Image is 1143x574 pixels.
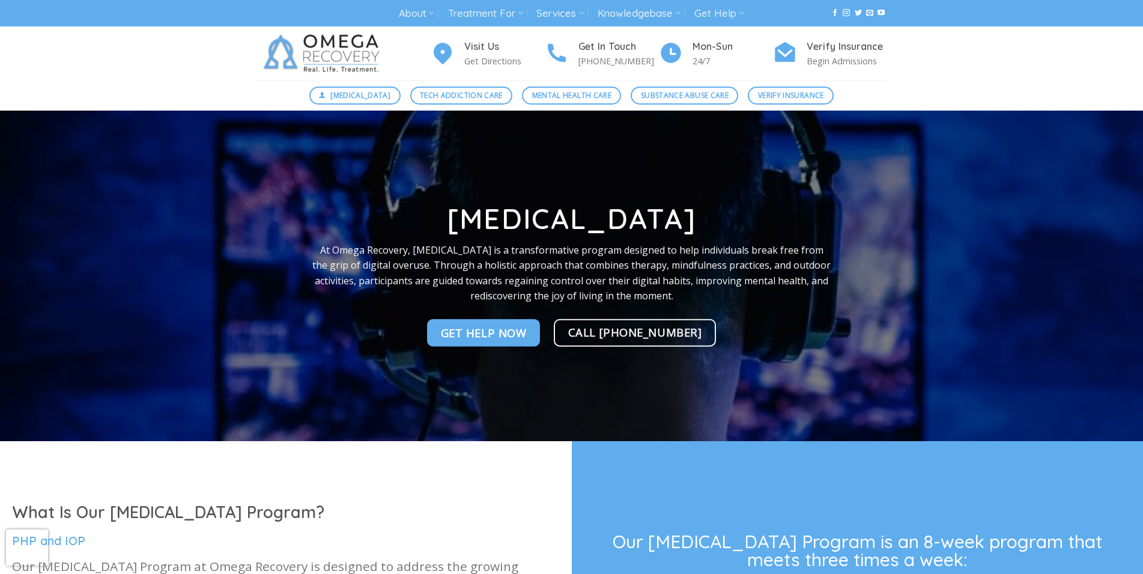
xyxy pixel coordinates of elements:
span: PHP and IOP [12,533,85,548]
p: Get Directions [464,54,545,68]
h4: Visit Us [464,39,545,55]
a: Tech Addiction Care [410,87,513,105]
h1: What Is Our [MEDICAL_DATA] Program? [12,502,560,523]
h4: Verify Insurance [807,39,887,55]
span: [MEDICAL_DATA] [330,90,390,101]
a: About [399,2,434,25]
p: Begin Admissions [807,54,887,68]
span: Get Help NOw [441,324,527,341]
a: Services [536,2,584,25]
span: Mental Health Care [532,90,611,101]
p: [PHONE_NUMBER] [578,54,659,68]
h3: Our [MEDICAL_DATA] Program is an 8-week program that meets three times a week: [600,533,1114,569]
a: Mental Health Care [522,87,621,105]
a: Get Help NOw [427,319,541,347]
a: Send us an email [866,9,873,17]
p: At Omega Recovery, [MEDICAL_DATA] is a transformative program designed to help individuals break ... [312,242,831,304]
h4: Get In Touch [578,39,659,55]
span: Verify Insurance [758,90,824,101]
a: Visit Us Get Directions [431,39,545,69]
a: Get Help [694,2,744,25]
a: Verify Insurance Begin Admissions [773,39,887,69]
h4: Mon-Sun [693,39,773,55]
span: Substance Abuse Care [641,90,729,101]
a: Follow on Facebook [831,9,838,17]
span: Call [PHONE_NUMBER] [568,323,702,341]
a: Verify Insurance [748,87,834,105]
p: 24/7 [693,54,773,68]
a: Get In Touch [PHONE_NUMBER] [545,39,659,69]
a: Follow on Twitter [855,9,862,17]
a: Follow on Instagram [843,9,850,17]
span: Tech Addiction Care [420,90,503,101]
img: Omega Recovery [256,26,392,81]
a: [MEDICAL_DATA] [309,87,401,105]
a: Treatment For [448,2,523,25]
strong: [MEDICAL_DATA] [447,201,696,236]
a: Knowledgebase [598,2,681,25]
a: Substance Abuse Care [631,87,738,105]
a: Call [PHONE_NUMBER] [554,319,717,347]
a: Follow on YouTube [878,9,885,17]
